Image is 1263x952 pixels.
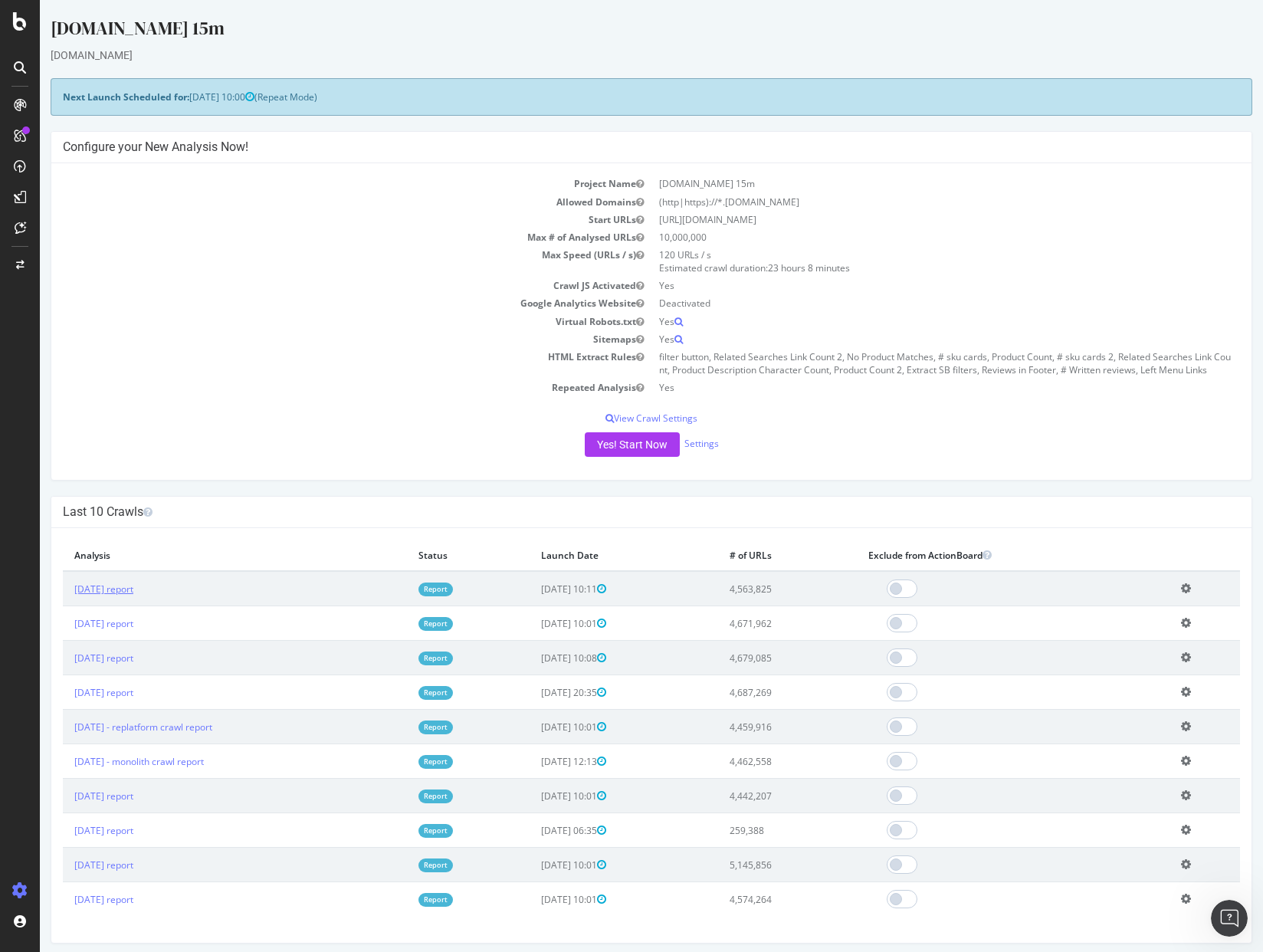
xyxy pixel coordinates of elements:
[612,277,1200,294] td: Yes
[612,193,1200,211] td: (http|https)://*.[DOMAIN_NAME]
[817,540,1130,571] th: Exclude from ActionBoard
[23,140,1200,155] h4: Configure your New Analysis Now!
[379,858,413,872] a: Report
[11,48,1212,63] div: [DOMAIN_NAME]
[678,882,818,917] td: 4,574,264
[23,211,612,228] td: Start URLs
[501,824,566,837] span: [DATE] 06:35
[23,540,367,571] th: Analysis
[678,641,818,675] td: 4,679,085
[34,858,93,872] a: [DATE] report
[23,348,612,379] td: HTML Extract Rules
[379,652,413,665] a: Report
[379,755,413,768] a: Report
[23,90,149,103] strong: Next Launch Scheduled for:
[379,790,413,803] a: Report
[23,228,612,246] td: Max # of Analysed URLs
[34,824,93,837] a: [DATE] report
[501,686,566,699] span: [DATE] 20:35
[678,779,818,813] td: 4,442,207
[612,211,1200,228] td: [URL][DOMAIN_NAME]
[34,755,164,768] a: [DATE] - monolith crawl report
[678,710,818,744] td: 4,459,916
[34,617,93,630] a: [DATE] report
[678,540,818,571] th: # of URLs
[501,755,566,768] span: [DATE] 12:13
[379,824,413,837] a: Report
[23,313,612,330] td: Virtual Robots.txt
[379,893,413,906] a: Report
[23,294,612,312] td: Google Analytics Website
[490,540,678,571] th: Launch Date
[34,686,93,699] a: [DATE] report
[612,379,1200,396] td: Yes
[1211,900,1248,937] iframe: Intercom live chat
[34,721,172,734] a: [DATE] - replatform crawl report
[678,848,818,882] td: 5,145,856
[23,175,612,192] td: Project Name
[728,261,810,274] span: 23 hours 8 minutes
[34,652,93,665] a: [DATE] report
[645,438,679,451] a: Settings
[612,228,1200,246] td: 10,000,000
[379,686,413,699] a: Report
[379,617,413,630] a: Report
[612,313,1200,330] td: Yes
[612,246,1200,277] td: 120 URLs / s Estimated crawl duration:
[23,277,612,294] td: Crawl JS Activated
[149,90,215,103] span: [DATE] 10:00
[11,78,1212,116] div: (Repeat Mode)
[34,583,93,596] a: [DATE] report
[678,571,818,606] td: 4,563,825
[501,652,566,665] span: [DATE] 10:08
[34,790,93,803] a: [DATE] report
[501,583,566,596] span: [DATE] 10:11
[379,583,413,596] a: Report
[23,379,612,396] td: Repeated Analysis
[379,721,413,734] a: Report
[23,330,612,348] td: Sitemaps
[545,432,640,457] button: Yes! Start Now
[678,813,818,848] td: 259,388
[34,893,93,906] a: [DATE] report
[678,744,818,779] td: 4,462,558
[23,193,612,211] td: Allowed Domains
[23,246,612,277] td: Max Speed (URLs / s)
[11,15,1212,48] div: [DOMAIN_NAME] 15m
[501,893,566,906] span: [DATE] 10:01
[612,175,1200,192] td: [DOMAIN_NAME] 15m
[367,540,490,571] th: Status
[501,790,566,803] span: [DATE] 10:01
[612,330,1200,348] td: Yes
[23,412,1200,425] p: View Crawl Settings
[612,294,1200,312] td: Deactivated
[678,606,818,641] td: 4,671,962
[501,721,566,734] span: [DATE] 10:01
[501,617,566,630] span: [DATE] 10:01
[23,504,1200,520] h4: Last 10 Crawls
[678,675,818,710] td: 4,687,269
[501,858,566,872] span: [DATE] 10:01
[612,348,1200,379] td: filter button, Related Searches Link Count 2, No Product Matches, # sku cards, Product Count, # s...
